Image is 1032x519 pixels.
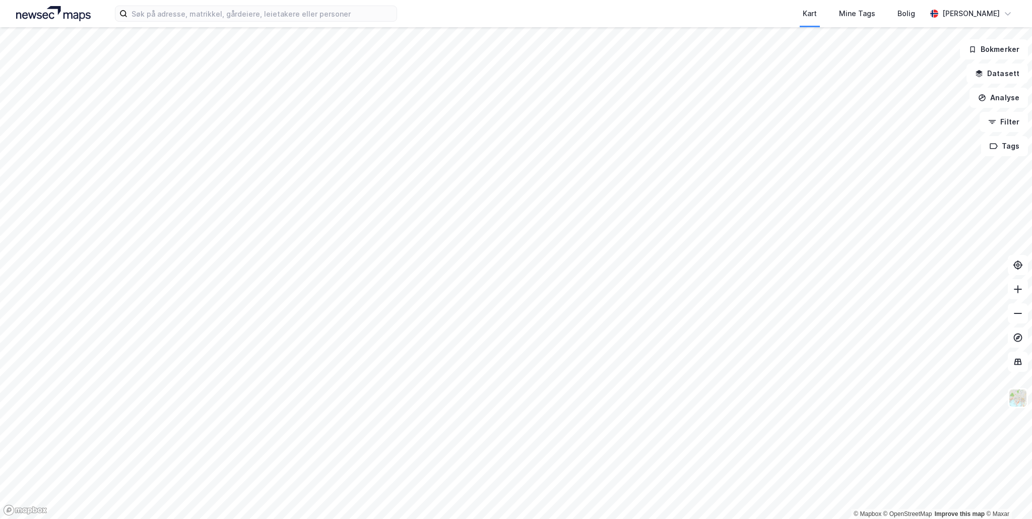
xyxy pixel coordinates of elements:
img: Z [1008,388,1027,408]
a: Mapbox homepage [3,504,47,516]
a: OpenStreetMap [883,510,932,517]
button: Filter [980,112,1028,132]
div: [PERSON_NAME] [942,8,1000,20]
div: Mine Tags [839,8,875,20]
button: Datasett [966,63,1028,84]
a: Mapbox [854,510,881,517]
button: Bokmerker [960,39,1028,59]
button: Tags [981,136,1028,156]
div: Kart [803,8,817,20]
input: Søk på adresse, matrikkel, gårdeiere, leietakere eller personer [127,6,397,21]
img: logo.a4113a55bc3d86da70a041830d287a7e.svg [16,6,91,21]
div: Kontrollprogram for chat [982,471,1032,519]
button: Analyse [970,88,1028,108]
div: Bolig [897,8,915,20]
iframe: Chat Widget [982,471,1032,519]
a: Improve this map [935,510,985,517]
